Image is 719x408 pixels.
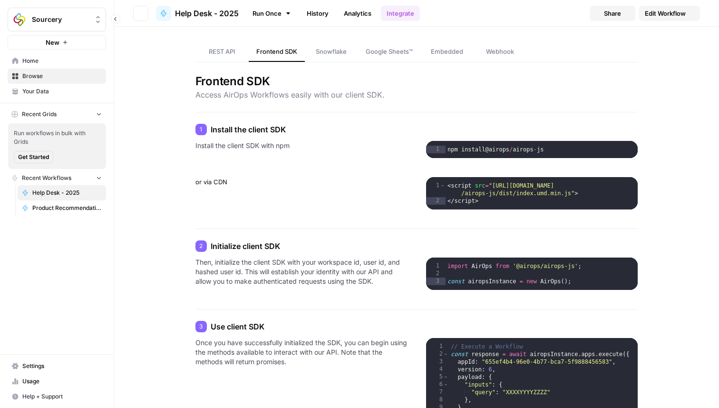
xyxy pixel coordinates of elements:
[426,381,449,388] div: 6
[305,42,358,62] a: Snowflake
[381,6,420,21] a: Integrate
[443,373,448,381] span: Toggle code folding, rows 5 through 9
[32,204,102,212] span: Product Recommendations - 2025
[175,8,239,19] span: Help Desk - 2025
[426,278,446,285] div: 3
[426,366,449,373] div: 4
[195,124,638,135] h4: Install the client SDK
[440,182,445,189] span: Toggle code folding, rows 1 through 2
[18,185,106,200] a: Help Desk - 2025
[195,177,407,209] p: or via CDN
[195,42,249,62] a: REST API
[195,321,207,332] div: 3
[195,89,638,100] h3: Access AirOps Workflows easily with our client SDK.
[8,358,106,374] a: Settings
[8,84,106,99] a: Your Data
[22,392,102,401] span: Help + Support
[256,47,297,56] span: Frontend SDK
[426,182,446,197] div: 1
[46,38,59,47] span: New
[32,15,89,24] span: Sourcery
[426,197,446,205] div: 2
[426,262,446,270] div: 1
[426,146,446,153] div: 1
[195,321,638,332] h4: Use client SDK
[431,47,463,56] span: Embedded
[22,377,102,386] span: Usage
[32,189,102,197] span: Help Desk - 2025
[8,171,106,185] button: Recent Workflows
[426,350,449,358] div: 2
[604,9,621,18] span: Share
[426,396,449,404] div: 8
[366,47,413,56] span: Google Sheets™
[22,174,71,182] span: Recent Workflows
[18,153,49,161] span: Get Started
[249,42,305,62] a: Frontend SDK
[426,373,449,381] div: 5
[316,47,347,56] span: Snowflake
[209,47,235,56] span: REST API
[486,47,514,56] span: Webhook
[195,74,638,89] h2: Frontend SDK
[443,381,448,388] span: Toggle code folding, rows 6 through 8
[639,6,700,21] a: Edit Workflow
[8,8,106,31] button: Workspace: Sourcery
[195,141,407,158] p: Install the client SDK with npm
[8,374,106,389] a: Usage
[14,151,53,163] button: Get Started
[156,6,239,21] a: Help Desk - 2025
[8,53,106,69] a: Home
[426,388,449,396] div: 7
[195,258,407,290] p: Then, initialize the client SDK with your workspace id, user id, and hashed user id. This will es...
[195,240,638,252] h4: Initialize client SDK
[22,362,102,370] span: Settings
[14,129,100,146] span: Run workflows in bulk with Grids
[474,42,527,62] a: Webhook
[246,5,297,21] a: Run Once
[443,350,448,358] span: Toggle code folding, rows 2 through 10
[22,72,102,80] span: Browse
[8,69,106,84] a: Browse
[22,57,102,65] span: Home
[18,200,106,216] a: Product Recommendations - 2025
[338,6,377,21] a: Analytics
[195,240,207,252] div: 2
[426,343,449,350] div: 1
[8,107,106,121] button: Recent Grids
[358,42,420,62] a: Google Sheets™
[590,6,635,21] button: Share
[420,42,474,62] a: Embedded
[426,270,446,278] div: 2
[645,9,686,18] span: Edit Workflow
[301,6,334,21] a: History
[22,87,102,96] span: Your Data
[426,358,449,366] div: 3
[11,11,28,28] img: Sourcery Logo
[8,35,106,50] button: New
[195,124,207,135] div: 1
[22,110,57,119] span: Recent Grids
[8,389,106,404] button: Help + Support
